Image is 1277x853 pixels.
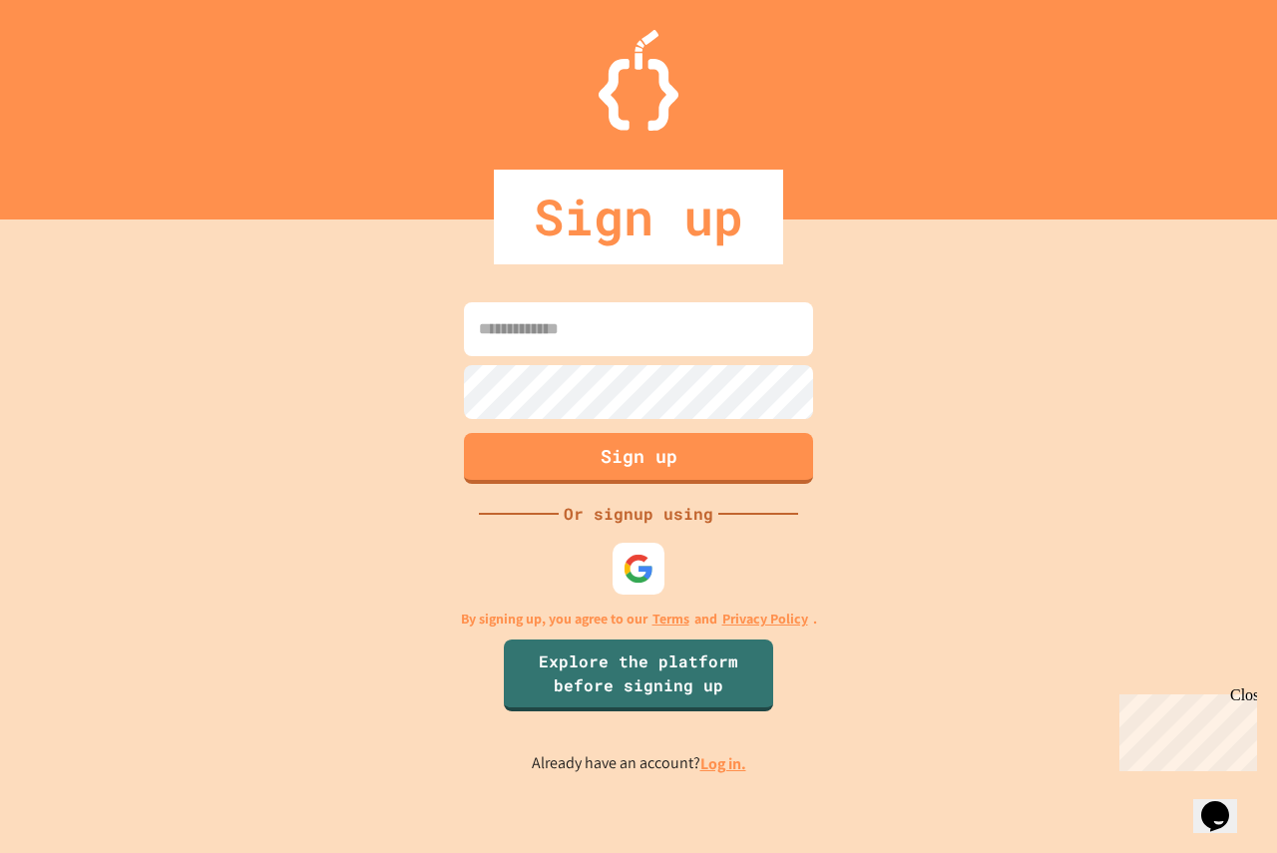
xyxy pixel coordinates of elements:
iframe: chat widget [1193,773,1257,833]
div: Sign up [494,170,783,264]
iframe: chat widget [1111,686,1257,771]
img: Logo.svg [599,30,678,131]
p: By signing up, you agree to our and . [461,609,817,630]
button: Sign up [464,433,813,484]
div: Or signup using [559,502,718,526]
p: Already have an account? [532,751,746,776]
div: Chat with us now!Close [8,8,138,127]
a: Privacy Policy [722,609,808,630]
img: google-icon.svg [623,553,653,584]
a: Explore the platform before signing up [504,640,773,711]
a: Log in. [700,753,746,774]
a: Terms [652,609,689,630]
